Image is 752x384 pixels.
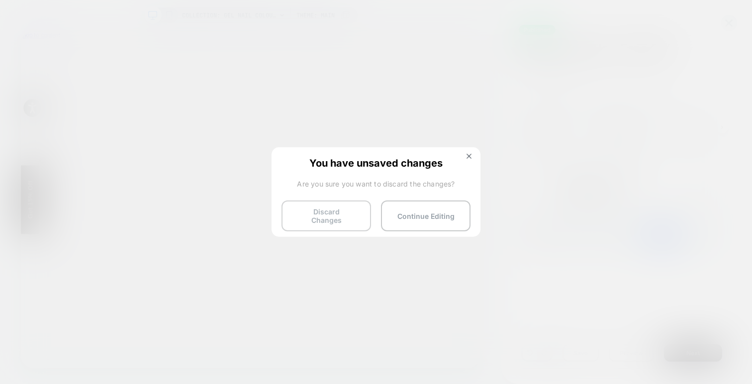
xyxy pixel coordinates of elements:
button: Continue Editing [381,200,470,231]
span: Are you sure you want to discard the changes? [282,180,470,188]
span: You have unsaved changes [282,157,470,167]
span: Get 15% Off [7,198,17,249]
button: Discard Changes [282,200,371,231]
button: Close teaser [23,170,33,180]
img: close [467,154,471,159]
